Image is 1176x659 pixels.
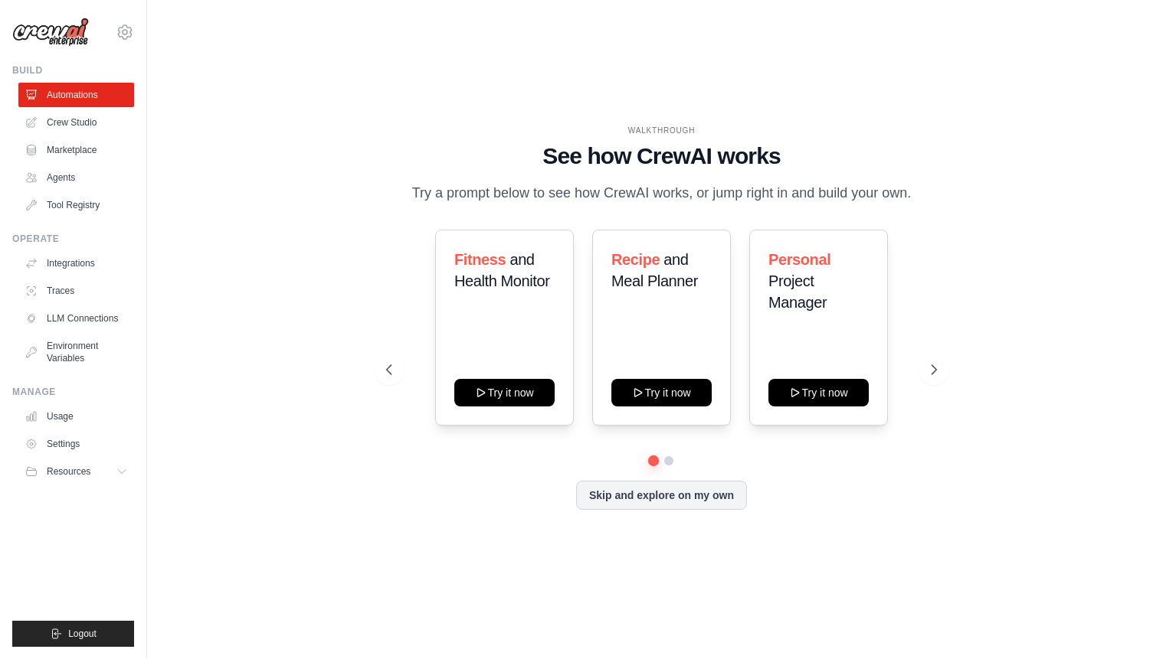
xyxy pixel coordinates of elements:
span: and Meal Planner [611,251,698,289]
button: Try it now [454,379,555,406]
div: WALKTHROUGH [386,125,937,136]
img: Logo [12,18,89,47]
button: Skip and explore on my own [576,481,747,510]
a: Environment Variables [18,334,134,370]
h1: See how CrewAI works [386,142,937,170]
span: Fitness [454,251,506,268]
span: Personal [768,251,830,268]
a: Usage [18,404,134,429]
span: Project Manager [768,272,827,311]
span: Recipe [611,251,660,268]
span: and Health Monitor [454,251,549,289]
button: Resources [18,459,134,484]
a: Crew Studio [18,110,134,135]
button: Logout [12,621,134,647]
a: Marketplace [18,138,134,162]
a: Agents [18,165,134,190]
p: Try a prompt below to see how CrewAI works, or jump right in and build your own. [404,182,919,204]
button: Try it now [768,379,869,406]
div: Manage [12,386,134,398]
a: Settings [18,432,134,456]
a: Traces [18,279,134,303]
a: Integrations [18,251,134,276]
a: Tool Registry [18,193,134,217]
button: Try it now [611,379,712,406]
span: Logout [68,628,97,640]
a: LLM Connections [18,306,134,331]
a: Automations [18,83,134,107]
span: Resources [47,465,90,478]
div: Build [12,64,134,77]
div: Operate [12,233,134,245]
